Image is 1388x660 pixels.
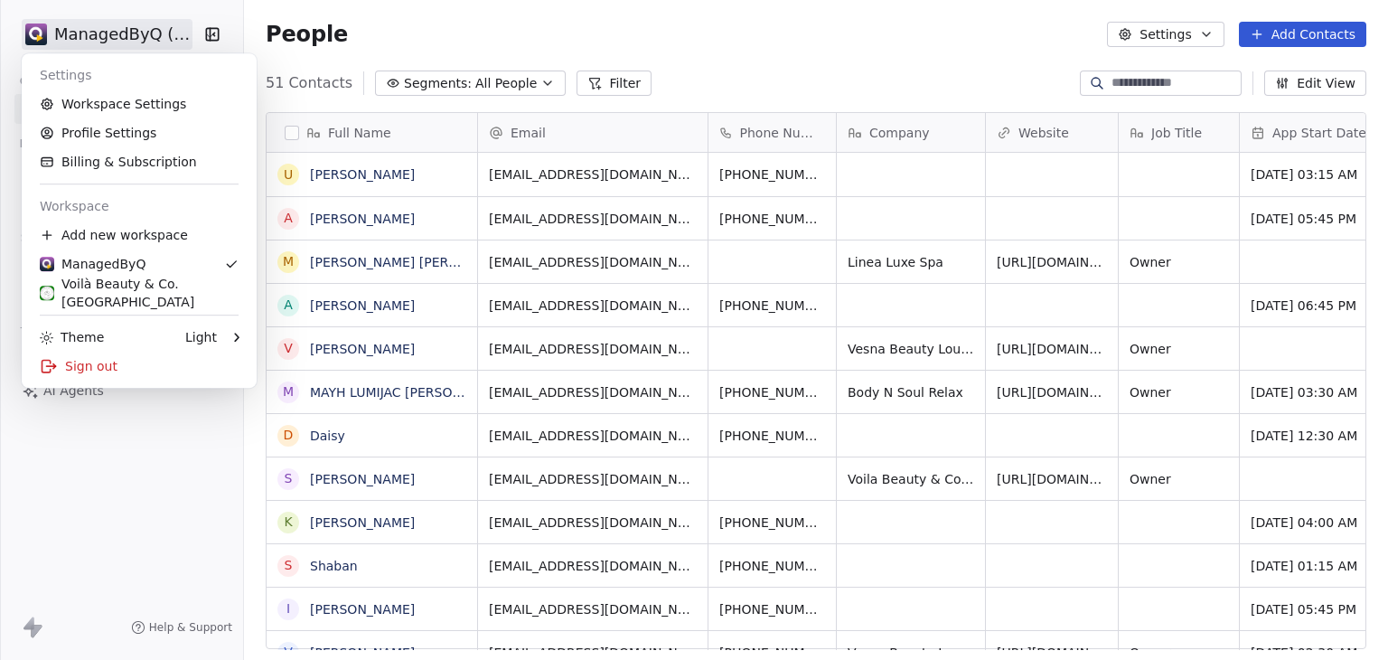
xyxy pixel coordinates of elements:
div: Workspace [29,192,249,221]
img: Voila_Beauty_And_Co_Logo.png [40,286,54,300]
img: Stripe.png [40,257,54,271]
div: Sign out [29,352,249,381]
div: Add new workspace [29,221,249,250]
a: Billing & Subscription [29,147,249,176]
a: Workspace Settings [29,90,249,118]
div: Light [185,328,217,346]
a: Profile Settings [29,118,249,147]
div: Theme [40,328,104,346]
div: ManagedByQ [40,255,145,273]
div: Settings [29,61,249,90]
div: Voilà Beauty & Co. [GEOGRAPHIC_DATA] [40,275,239,311]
